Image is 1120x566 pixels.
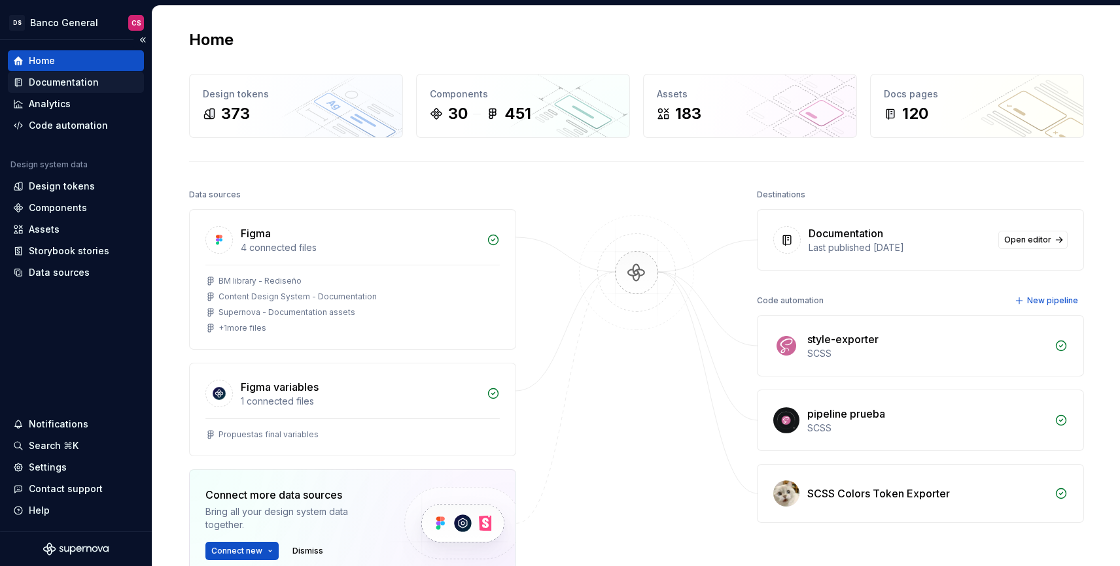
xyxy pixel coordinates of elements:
div: Propuestas final variables [219,429,319,440]
span: Dismiss [292,546,323,556]
div: Search ⌘K [29,439,79,452]
div: Documentation [29,76,99,89]
div: Code automation [757,291,824,310]
a: Home [8,50,144,71]
button: New pipeline [1011,291,1084,310]
div: Figma [241,225,271,241]
div: Design system data [10,159,88,170]
div: Data sources [189,186,241,204]
div: Figma variables [241,379,319,395]
div: style-exporter [807,331,879,347]
a: Components30451 [416,74,630,138]
div: Notifications [29,418,88,431]
button: DSBanco GeneralCS [3,8,149,37]
button: Connect new [205,542,279,560]
div: 1 connected files [241,395,479,408]
a: Code automation [8,115,144,136]
button: Collapse sidebar [133,31,152,49]
span: New pipeline [1027,295,1078,306]
div: SCSS [807,347,1047,360]
a: Docs pages120 [870,74,1084,138]
div: 30 [448,103,468,124]
a: Storybook stories [8,241,144,261]
a: Analytics [8,93,144,114]
div: Banco General [30,16,98,29]
div: Assets [657,88,843,101]
div: Design tokens [29,180,95,193]
div: SCSS Colors Token Exporter [807,486,950,501]
a: Data sources [8,262,144,283]
div: Docs pages [884,88,1070,101]
div: Connect more data sources [205,487,382,503]
a: Open editor [998,231,1068,249]
div: 120 [902,103,928,124]
div: Destinations [757,186,805,204]
div: 451 [504,103,531,124]
div: BM library - Rediseño [219,276,302,286]
div: Storybook stories [29,244,109,258]
a: Assets [8,219,144,240]
div: 4 connected files [241,241,479,254]
div: Content Design System - Documentation [219,291,377,302]
div: Bring all your design system data together. [205,505,382,531]
div: Documentation [809,225,883,241]
span: Open editor [1004,235,1051,245]
button: Contact support [8,478,144,499]
div: Contact support [29,482,103,495]
div: SCSS [807,422,1047,435]
div: Home [29,54,55,67]
div: DS [9,15,25,31]
div: 373 [221,103,250,124]
a: Figma variables1 connected filesPropuestas final variables [189,363,516,456]
a: Documentation [8,72,144,93]
div: Settings [29,461,67,474]
a: Figma4 connected filesBM library - RediseñoContent Design System - DocumentationSupernova - Docum... [189,209,516,350]
div: Components [430,88,616,101]
a: Design tokens373 [189,74,403,138]
div: Help [29,504,50,517]
div: Data sources [29,266,90,279]
a: Components [8,197,144,218]
div: Assets [29,223,60,236]
div: pipeline prueba [807,406,885,422]
button: Dismiss [287,542,329,560]
div: + 1 more files [219,323,266,333]
button: Search ⌘K [8,435,144,456]
div: Analytics [29,97,71,110]
div: Last published [DATE] [809,241,990,254]
div: Components [29,201,87,214]
div: CS [131,18,141,28]
span: Connect new [211,546,262,556]
a: Assets183 [643,74,857,138]
button: Notifications [8,414,144,435]
a: Settings [8,457,144,478]
div: Design tokens [203,88,389,101]
button: Help [8,500,144,521]
svg: Supernova Logo [43,542,109,556]
div: 183 [675,103,701,124]
h2: Home [189,29,234,50]
div: Supernova - Documentation assets [219,307,355,318]
a: Design tokens [8,176,144,197]
div: Code automation [29,119,108,132]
